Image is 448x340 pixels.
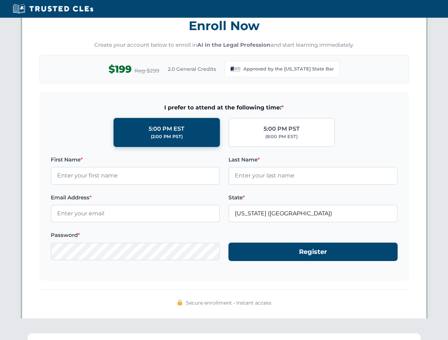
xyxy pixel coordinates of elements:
[11,4,95,14] img: Trusted CLEs
[168,65,216,73] span: 2.0 General Credits
[134,67,159,75] span: Reg $299
[197,41,271,48] strong: AI in the Legal Profession
[228,243,398,261] button: Register
[51,155,220,164] label: First Name
[109,61,132,77] span: $199
[228,155,398,164] label: Last Name
[149,124,184,134] div: 5:00 PM EST
[51,231,220,239] label: Password
[177,300,183,305] img: 🔒
[228,167,398,185] input: Enter your last name
[39,15,409,37] h3: Enroll Now
[51,193,220,202] label: Email Address
[151,133,183,140] div: (2:00 PM PST)
[243,66,334,73] span: Approved by the [US_STATE] State Bar
[265,133,298,140] div: (8:00 PM EST)
[51,167,220,185] input: Enter your first name
[228,193,398,202] label: State
[228,205,398,222] input: Louisiana (LA)
[231,64,240,74] img: Louisiana State Bar
[51,205,220,222] input: Enter your email
[186,299,271,307] span: Secure enrollment • Instant access
[51,103,398,112] span: I prefer to attend at the following time:
[264,124,300,134] div: 5:00 PM PST
[39,41,409,49] p: Create your account below to enroll in and start learning immediately.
